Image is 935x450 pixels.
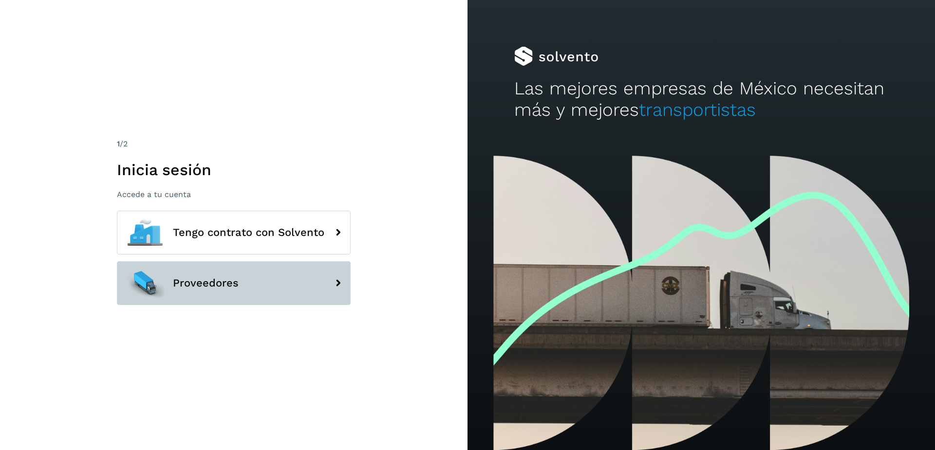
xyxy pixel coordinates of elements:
span: transportistas [639,99,756,120]
button: Tengo contrato con Solvento [117,211,351,254]
div: /2 [117,138,351,150]
p: Accede a tu cuenta [117,190,351,199]
h1: Inicia sesión [117,161,351,179]
h2: Las mejores empresas de México necesitan más y mejores [514,78,888,121]
span: Tengo contrato con Solvento [173,227,324,238]
span: 1 [117,139,120,148]
button: Proveedores [117,261,351,305]
span: Proveedores [173,277,239,289]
